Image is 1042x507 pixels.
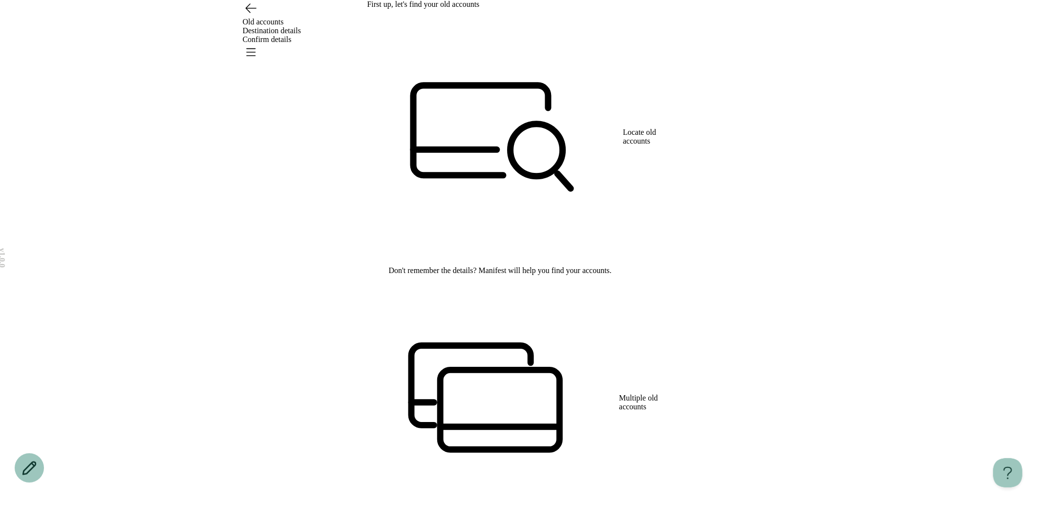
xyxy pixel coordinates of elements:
p: Don't remember the details? Manifest will help you find your accounts. [367,265,675,276]
h3: Multiple old accounts [619,394,675,411]
span: Destination details [243,26,301,35]
h3: Locate old accounts [623,128,675,146]
span: Old accounts [243,18,284,26]
iframe: Help Scout Beacon - Open [993,458,1022,487]
button: Open menu [243,44,258,60]
span: Confirm details [243,35,292,43]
